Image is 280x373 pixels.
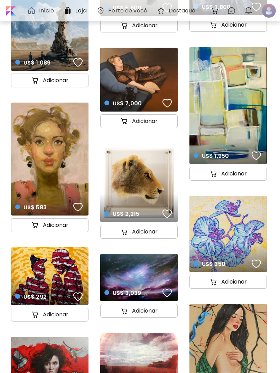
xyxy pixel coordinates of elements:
[132,307,158,314] h5: Adicionar
[161,286,174,300] button: favorites
[209,278,218,286] img: cart-icon
[11,74,88,87] button: cart-iconAdicionar
[96,7,150,15] a: Perto de você
[132,228,158,235] h5: Adicionar
[113,99,142,107] span: US$ 7,000
[120,307,129,315] img: cart-icon
[11,308,88,322] button: cart-iconAdicionar
[31,76,39,85] img: cart-icon
[100,225,178,239] button: cart-iconAdicionar
[72,200,85,214] button: favorites
[11,247,88,305] a: US$ 292favoriteshttps://cdn.kaleido.art/CDN/Artwork/154654/Primary/medium.webp?updated=691693
[250,149,263,163] button: favorites
[100,304,178,318] button: cart-iconAdicionar
[161,96,174,110] button: favorites
[227,7,236,15] img: chatIcon
[100,19,178,32] button: cart-iconAdicionar
[100,114,178,128] button: cart-iconAdicionar
[100,143,178,222] a: US$ 2,215favoriteshttps://cdn.kaleido.art/CDN/Artwork/168004/Primary/medium.webp?updated=746100
[24,59,50,67] span: US$ 1,089
[221,170,247,177] h5: Adicionar
[202,260,225,268] span: US$ 350
[202,152,229,160] span: US$ 1,950
[209,21,218,29] img: cart-icon
[120,228,129,236] img: cart-icon
[189,167,267,181] button: cart-iconAdicionar
[43,77,68,84] h5: Adicionar
[100,254,178,301] a: US$ 3,039favoriteshttps://cdn.kaleido.art/CDN/Artwork/165852/Primary/medium.webp?updated=738259
[11,103,88,216] a: US$ 583favoriteshttps://cdn.kaleido.art/CDN/Artwork/167805/Primary/medium.webp?updated=745260
[169,8,195,13] h6: Destaque
[189,275,267,289] button: cart-iconAdicionar
[43,222,68,229] h5: Adicionar
[72,290,85,304] button: favorites
[100,48,178,112] a: US$ 7,000favoriteshttps://cdn.kaleido.art/CDN/Artwork/164981/Primary/medium.webp?updated=736228
[75,8,87,13] h6: Loja
[43,311,68,318] h5: Adicionar
[108,8,147,13] h6: Perto de você
[250,257,263,271] button: favorites
[243,5,254,17] button: bellIcon
[132,118,158,125] h5: Adicionar
[132,22,158,29] h5: Adicionar
[244,7,253,15] img: bellIcon
[113,210,139,218] span: US$ 2,215
[31,221,39,229] img: cart-icon
[189,47,267,164] a: US$ 1,950favoriteshttps://cdn.kaleido.art/CDN/Artwork/166875/Primary/medium.webp?updated=742979
[209,170,218,178] img: cart-icon
[221,21,247,28] h5: Adicionar
[39,8,54,13] h6: Início
[189,196,267,272] a: US$ 350favoriteshttps://cdn.kaleido.art/CDN/Artwork/167762/Primary/medium.webp?updated=745067
[120,21,129,30] img: cart-icon
[24,203,47,211] span: US$ 583
[211,7,219,15] img: cart
[11,218,88,232] button: cart-iconAdicionar
[72,56,85,69] button: favorites
[189,18,267,32] button: cart-iconAdicionar
[221,278,247,285] h5: Adicionar
[24,293,47,301] span: US$ 292
[31,310,39,319] img: cart-icon
[120,117,129,125] img: cart-icon
[113,289,141,297] span: US$ 3,039
[64,7,90,15] a: Loja
[161,207,174,221] button: favorites
[157,7,198,15] a: Destaque
[27,7,57,15] a: Início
